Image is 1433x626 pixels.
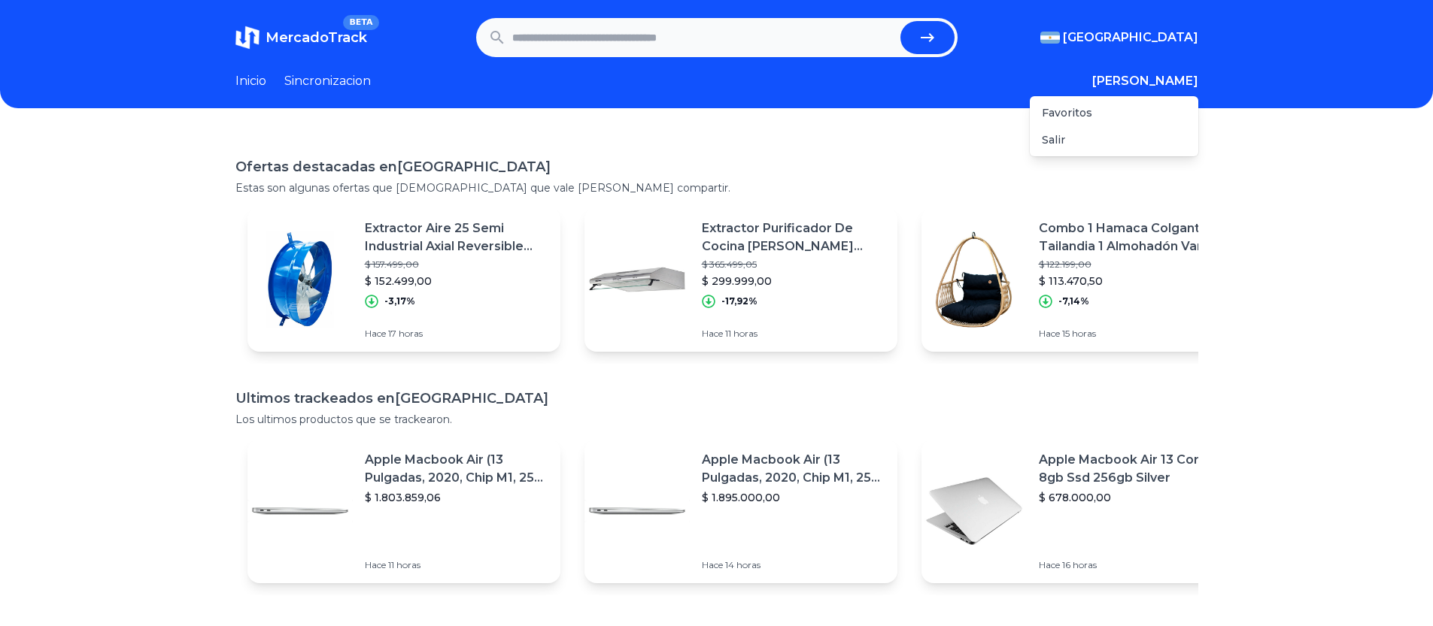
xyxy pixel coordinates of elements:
h1: Ultimos trackeados en [GEOGRAPHIC_DATA] [235,388,1198,409]
p: $ 678.000,00 [1039,490,1222,505]
p: Apple Macbook Air (13 Pulgadas, 2020, Chip M1, 256 Gb De Ssd, 8 Gb De Ram) - Plata [702,451,885,487]
a: Featured imageCombo 1 Hamaca Colgante Tailandia 1 Almohadón Varios Colores$ 122.199,00$ 113.470,5... [921,207,1234,352]
span: BETA [343,15,378,30]
p: $ 113.470,50 [1039,274,1222,289]
img: Featured image [921,227,1027,332]
a: Featured imageExtractor Purificador De Cocina [PERSON_NAME] Purify Plus Kp992 Color Plateado$ 365... [584,207,897,352]
p: $ 1.803.859,06 [365,490,548,505]
p: $ 365.499,05 [702,259,885,271]
p: Hace 11 horas [702,328,885,340]
img: Featured image [247,458,353,564]
p: Hace 11 horas [365,559,548,571]
p: Hace 16 horas [1039,559,1222,571]
p: Estas son algunas ofertas que [DEMOGRAPHIC_DATA] que vale [PERSON_NAME] compartir. [235,180,1198,195]
p: Hace 15 horas [1039,328,1222,340]
p: Extractor Purificador De Cocina [PERSON_NAME] Purify Plus Kp992 Color Plateado [702,219,885,256]
a: Featured imageApple Macbook Air (13 Pulgadas, 2020, Chip M1, 256 Gb De Ssd, 8 Gb De Ram) - Plata$... [584,439,897,583]
img: Featured image [921,458,1027,564]
p: Extractor Aire 25 Semi Industrial Axial Reversible Axc25m14 [365,219,548,256]
p: Apple Macbook Air 13 Core I5 8gb Ssd 256gb Silver [1039,451,1222,487]
img: Featured image [247,227,353,332]
p: Apple Macbook Air (13 Pulgadas, 2020, Chip M1, 256 Gb De Ssd, 8 Gb De Ram) - Plata [365,451,548,487]
p: -7,14% [1058,295,1089,307]
span: [GEOGRAPHIC_DATA] [1063,29,1198,47]
button: [GEOGRAPHIC_DATA] [1040,29,1198,47]
button: Salir [1042,132,1065,147]
p: $ 299.999,00 [702,274,885,289]
img: Argentina [1040,32,1060,44]
p: Los ultimos productos que se trackearon. [235,412,1198,427]
button: [PERSON_NAME] [1092,72,1198,90]
a: Featured imageApple Macbook Air 13 Core I5 8gb Ssd 256gb Silver$ 678.000,00Hace 16 horas [921,439,1234,583]
img: Featured image [584,458,690,564]
p: Hace 14 horas [702,559,885,571]
a: Featured imageApple Macbook Air (13 Pulgadas, 2020, Chip M1, 256 Gb De Ssd, 8 Gb De Ram) - Plata$... [247,439,560,583]
a: Sincronizacion [284,72,371,90]
a: Favoritos [1030,99,1198,126]
p: Combo 1 Hamaca Colgante Tailandia 1 Almohadón Varios Colores [1039,219,1222,256]
p: $ 157.499,00 [365,259,548,271]
img: MercadoTrack [235,26,260,50]
h1: Ofertas destacadas en [GEOGRAPHIC_DATA] [235,156,1198,177]
p: $ 152.499,00 [365,274,548,289]
p: $ 1.895.000,00 [702,490,885,505]
span: MercadoTrack [266,29,367,46]
img: Featured image [584,227,690,332]
a: Inicio [235,72,266,90]
p: Hace 17 horas [365,328,548,340]
p: -3,17% [384,295,415,307]
p: -17,92% [721,295,757,307]
p: $ 122.199,00 [1039,259,1222,271]
a: MercadoTrackBETA [235,26,367,50]
a: Featured imageExtractor Aire 25 Semi Industrial Axial Reversible Axc25m14$ 157.499,00$ 152.499,00... [247,207,560,352]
